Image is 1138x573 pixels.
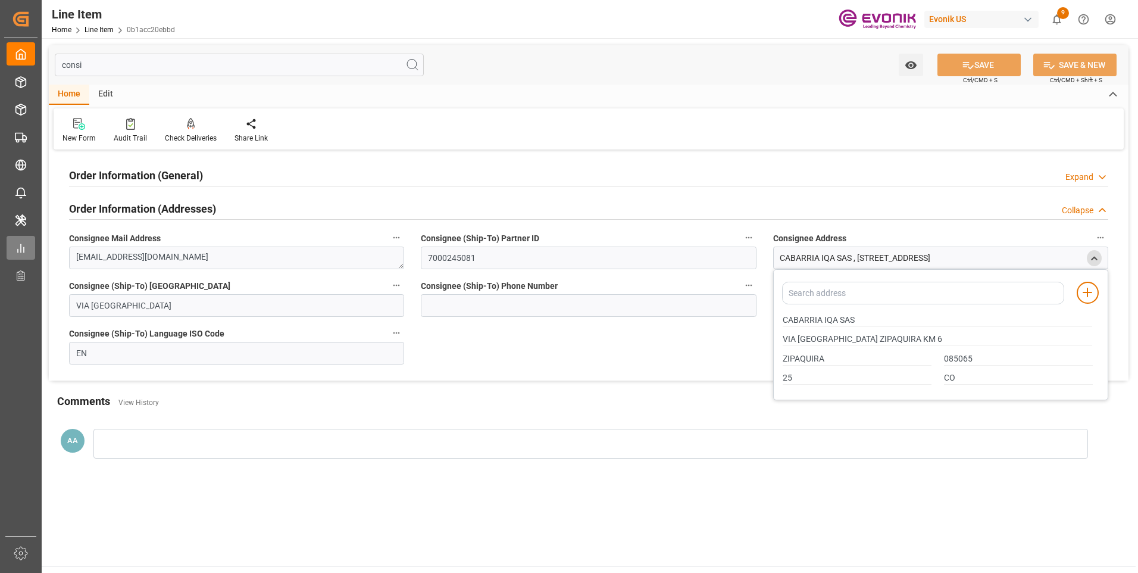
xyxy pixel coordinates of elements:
[782,282,1064,304] input: Search address
[1062,204,1093,217] div: Collapse
[57,393,110,409] h2: Comments
[69,201,216,217] h2: Order Information (Addresses)
[165,133,217,144] div: Check Deliveries
[52,26,71,34] a: Home
[839,9,916,30] img: Evonik-brand-mark-Deep-Purple-RGB.jpeg_1700498283.jpeg
[741,230,756,245] button: Consignee (Ship-To) Partner ID
[52,5,175,23] div: Line Item
[1087,250,1102,266] div: close menu
[69,280,230,292] span: Consignee (Ship-To) [GEOGRAPHIC_DATA]
[899,54,923,76] button: open menu
[1043,6,1070,33] button: show 9 new notifications
[1070,6,1097,33] button: Help Center
[944,372,1093,385] input: Country
[389,278,404,293] button: Consignee (Ship-To) [GEOGRAPHIC_DATA]
[937,54,1021,76] button: SAVE
[1033,54,1117,76] button: SAVE & NEW
[49,85,89,105] div: Home
[924,11,1039,28] div: Evonik US
[1093,230,1108,245] button: Consignee Address
[924,8,1043,30] button: Evonik US
[1057,7,1069,19] span: 9
[389,230,404,245] button: Consignee Mail Address
[963,76,998,85] span: Ctrl/CMD + S
[69,232,161,245] span: Consignee Mail Address
[85,26,114,34] a: Line Item
[235,133,268,144] div: Share Link
[69,247,404,269] textarea: [EMAIL_ADDRESS][DOMAIN_NAME]
[944,353,1093,366] input: Zip Code
[69,328,224,340] span: Consignee (Ship-To) Language ISO Code
[55,54,424,76] input: Search Fields
[67,436,78,445] span: AA
[89,85,122,105] div: Edit
[773,232,846,245] span: Consignee Address
[783,353,931,366] input: City
[1065,171,1093,183] div: Expand
[114,133,147,144] div: Audit Trail
[62,133,96,144] div: New Form
[389,325,404,341] button: Consignee (Ship-To) Language ISO Code
[783,333,1092,346] input: Street
[421,232,539,245] span: Consignee (Ship-To) Partner ID
[1050,76,1102,85] span: Ctrl/CMD + Shift + S
[69,167,203,183] h2: Order Information (General)
[118,398,159,407] a: View History
[780,252,930,264] div: CABARRIA IQA SAS , [STREET_ADDRESS]
[421,280,558,292] span: Consignee (Ship-To) Phone Number
[741,278,756,293] button: Consignee (Ship-To) Phone Number
[783,372,931,385] input: State
[783,314,1092,327] input: Name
